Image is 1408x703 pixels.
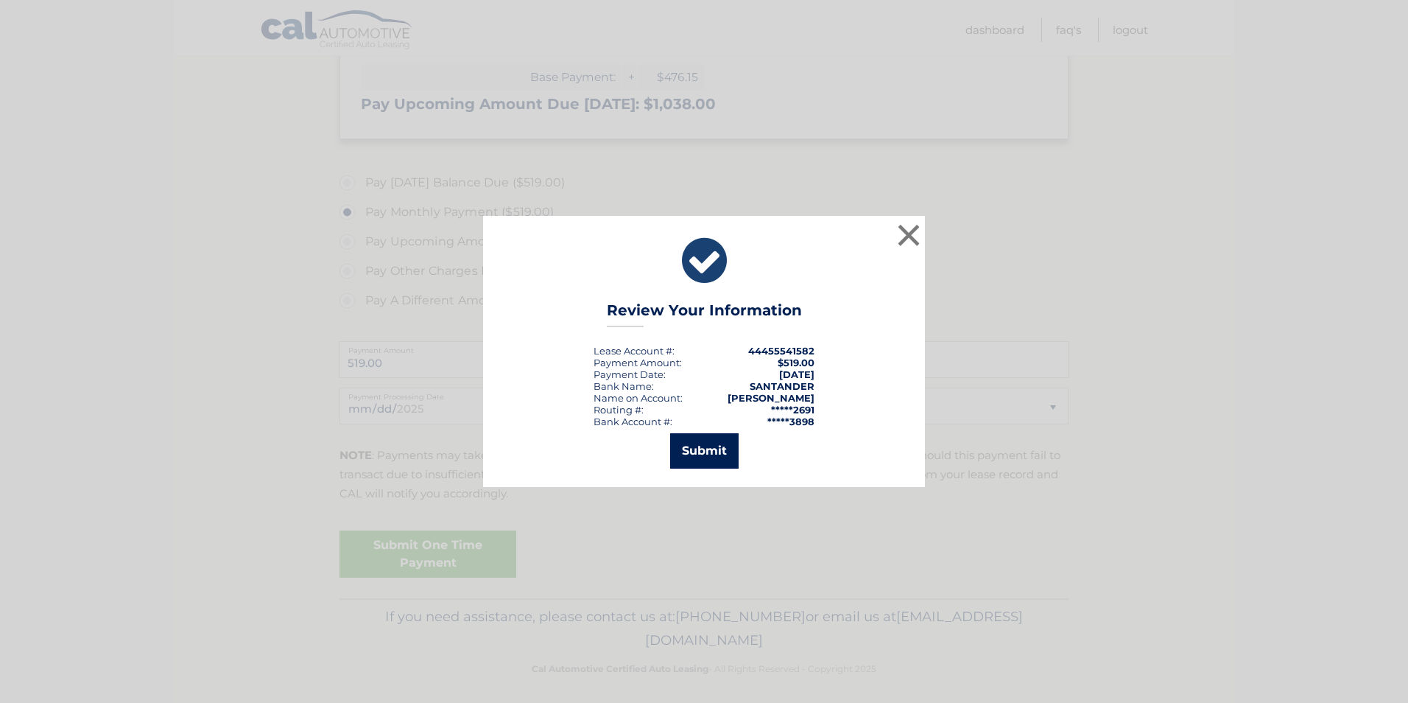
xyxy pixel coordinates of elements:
[594,392,683,404] div: Name on Account:
[594,368,666,380] div: :
[594,404,644,416] div: Routing #:
[750,380,814,392] strong: SANTANDER
[594,357,682,368] div: Payment Amount:
[778,357,814,368] span: $519.00
[594,345,675,357] div: Lease Account #:
[594,380,654,392] div: Bank Name:
[728,392,814,404] strong: [PERSON_NAME]
[670,433,739,469] button: Submit
[607,301,802,327] h3: Review Your Information
[779,368,814,380] span: [DATE]
[894,220,923,250] button: ×
[748,345,814,357] strong: 44455541582
[594,416,672,427] div: Bank Account #:
[594,368,663,380] span: Payment Date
